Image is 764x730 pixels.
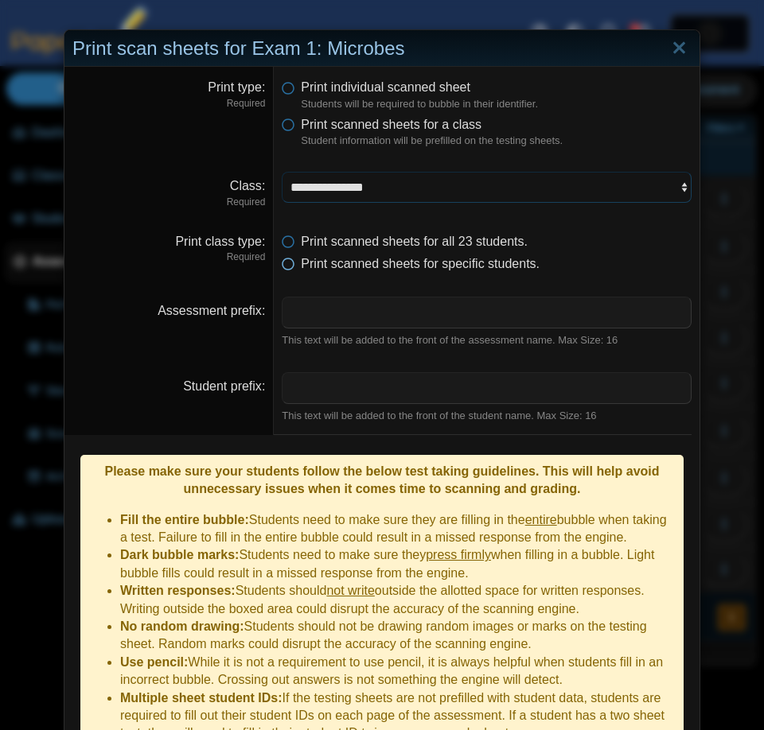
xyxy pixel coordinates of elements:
span: Print scanned sheets for specific students. [301,257,540,270]
b: Fill the entire bubble: [120,513,249,526]
dfn: Student information will be prefilled on the testing sheets. [301,134,692,148]
b: Dark bubble marks: [120,548,239,561]
label: Assessment prefix [158,304,265,317]
dfn: Required [72,196,265,209]
b: Written responses: [120,584,236,597]
u: entire [525,513,557,526]
li: Students need to make sure they are filling in the bubble when taking a test. Failure to fill in ... [120,511,676,547]
label: Student prefix [183,379,265,393]
dfn: Required [72,250,265,264]
a: Close [667,35,692,62]
dfn: Required [72,97,265,111]
b: No random drawing: [120,619,244,633]
label: Class [230,179,265,192]
span: Print scanned sheets for all 23 students. [301,235,528,248]
div: This text will be added to the front of the student name. Max Size: 16 [282,409,692,423]
div: This text will be added to the front of the assessment name. Max Size: 16 [282,333,692,348]
span: Print scanned sheets for a class [301,118,481,131]
u: not write [326,584,374,597]
label: Print type [208,80,265,94]
div: Print scan sheets for Exam 1: Microbes [64,30,700,68]
li: Students should not be drawing random images or marks on the testing sheet. Random marks could di... [120,618,676,654]
b: Use pencil: [120,655,188,669]
dfn: Students will be required to bubble in their identifier. [301,97,692,111]
label: Print class type [175,235,265,248]
li: Students should outside the allotted space for written responses. Writing outside the boxed area ... [120,582,676,618]
li: While it is not a requirement to use pencil, it is always helpful when students fill in an incorr... [120,654,676,689]
b: Please make sure your students follow the below test taking guidelines. This will help avoid unne... [104,464,659,495]
u: press firmly [426,548,491,561]
span: Print individual scanned sheet [301,80,470,94]
li: Students need to make sure they when filling in a bubble. Light bubble fills could result in a mi... [120,546,676,582]
b: Multiple sheet student IDs: [120,691,283,705]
